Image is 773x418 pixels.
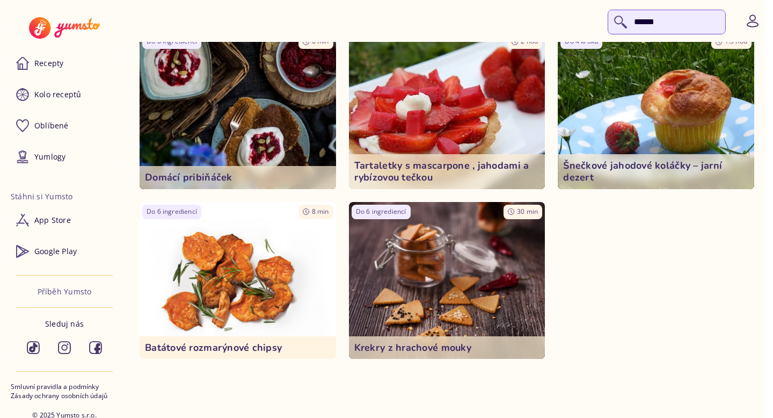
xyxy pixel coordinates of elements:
[34,89,82,100] p: Kolo receptů
[11,144,118,170] a: Yumlogy
[140,202,336,359] a: undefinedDo 6 ingrediencí8 minBatátové rozmarýnové chipsy
[11,383,118,392] a: Smluvní pravidla a podmínky
[11,239,118,264] a: Google Play
[34,58,63,69] p: Recepty
[356,207,406,217] p: Do 6 ingrediencí
[34,120,69,131] p: Oblíbené
[354,342,540,354] p: Krekry z hrachové mouky
[140,202,336,359] img: undefined
[29,17,99,39] img: Yumsto logo
[145,342,331,354] p: Batátové rozmarýnové chipsy
[558,32,754,189] img: undefined
[147,207,197,217] p: Do 6 ingrediencí
[11,113,118,139] a: Oblíbené
[349,202,545,359] img: undefined
[140,32,336,189] a: undefinedDo 6 ingrediencí6 minDomácí pribiňáček
[349,202,545,359] a: undefinedDo 6 ingrediencí30 minKrekry z hrachové mouky
[145,171,331,184] p: Domácí pribiňáček
[11,191,118,202] li: Stáhni si Yumsto
[34,215,71,226] p: App Store
[11,207,118,233] a: App Store
[563,160,749,184] p: Šnečkové jahodové koláčky – jarní dezert
[354,160,540,184] p: Tartaletky s mascarpone , jahodami a rybízovou tečkou
[34,152,65,162] p: Yumlogy
[312,207,329,216] span: 8 min
[11,51,118,76] a: Recepty
[349,32,545,189] img: undefined
[349,32,545,189] a: undefined2 hodTartaletky s mascarpone , jahodami a rybízovou tečkou
[38,286,92,297] a: Příběh Yumsto
[140,32,336,189] img: undefined
[45,319,84,329] p: Sleduj nás
[517,207,538,216] span: 30 min
[11,392,118,401] a: Zásady ochrany osobních údajů
[11,82,118,107] a: Kolo receptů
[34,246,77,257] p: Google Play
[558,32,754,189] a: undefinedDo 4 kroků1.5 hodŠnečkové jahodové koláčky – jarní dezert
